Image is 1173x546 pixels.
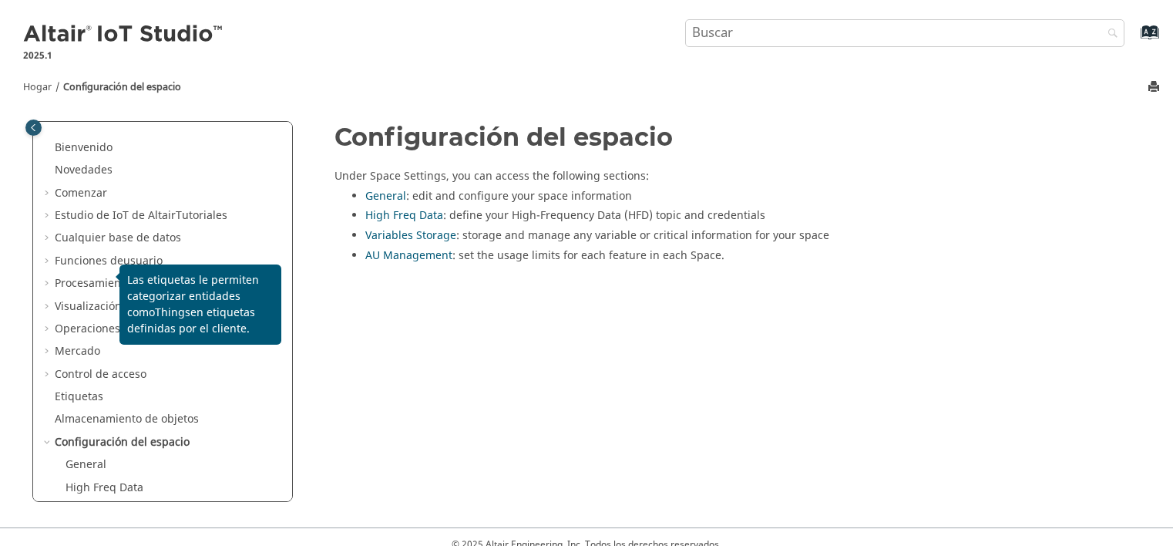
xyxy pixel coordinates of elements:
li: : edit and configure your space information [365,189,1141,209]
li: : set the usage limits for each feature in each Space. [365,248,1141,268]
span: Expand Funciones deusuario [42,254,55,269]
span: Expand Estudio de IoT de AltairTutoriales [42,208,55,224]
a: Novedades [55,162,113,178]
a: Configuración del espacio [63,80,181,94]
span: Things [155,305,190,321]
a: AU Management [365,248,452,264]
input: Consulta de búsqueda [685,19,1125,47]
span: Expand Control de acceso [42,367,55,383]
span: Expand Visualización en tiempo real [42,299,55,315]
font: Under Space Settings, you can access the following sections: [334,168,649,184]
a: Comenzar [55,185,107,201]
a: Ir a la página de términos del índice [1116,32,1151,48]
a: Almacenamiento de objetos [55,411,199,427]
a: Estudio de IoT de AltairTutoriales [55,207,227,224]
li: : define your High-Frequency Data (HFD) topic and credentials [365,208,1141,228]
span: Expand Cualquier base de datos [42,231,55,246]
h1: Configuración del espacio [334,123,1141,150]
a: Configuración del espacio [55,434,190,450]
span: Expand Procesamiento de flujo [42,276,55,292]
a: Bienvenido [55,140,113,156]
a: Etiquetas [55,389,103,405]
a: Procesamiento de flujo [55,275,173,292]
span: Expand Comenzar [42,186,55,201]
a: Mercado [55,343,100,359]
span: Expand Operaciones de borde [42,322,55,337]
p: 2025.1 [23,49,225,62]
a: Visualización en tiempo real [55,298,200,315]
a: General [66,457,106,473]
span: Estudio de IoT de Altair [55,207,176,224]
button: Imprimir esta página [1149,77,1161,98]
a: Variables Storage [365,228,456,244]
nav: Contenedor de tabla de contenido [22,123,304,268]
button: Buscar [1087,19,1131,49]
a: General [365,188,406,204]
p: Las etiquetas le permiten categorizar entidades como en etiquetas definidas por el cliente. [127,272,274,337]
a: High Freq Data [365,207,443,224]
span: Funciones de [55,253,123,269]
a: Control de acceso [55,366,146,383]
li: : storage and manage any variable or critical information for your space [365,228,1141,248]
a: Operaciones de borde [55,321,170,337]
button: Alternar la publicación de la tabla de contenido [25,120,42,136]
span: Collapse Configuración del espacio [42,435,55,450]
a: Funciones deusuario [55,253,163,269]
a: Cualquier base de datos [55,230,181,246]
a: High Freq Data [66,480,143,496]
a: Hogar [23,80,52,94]
img: Estudio de IoT de Altair [23,22,225,47]
span: Expand Mercado [42,344,55,359]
